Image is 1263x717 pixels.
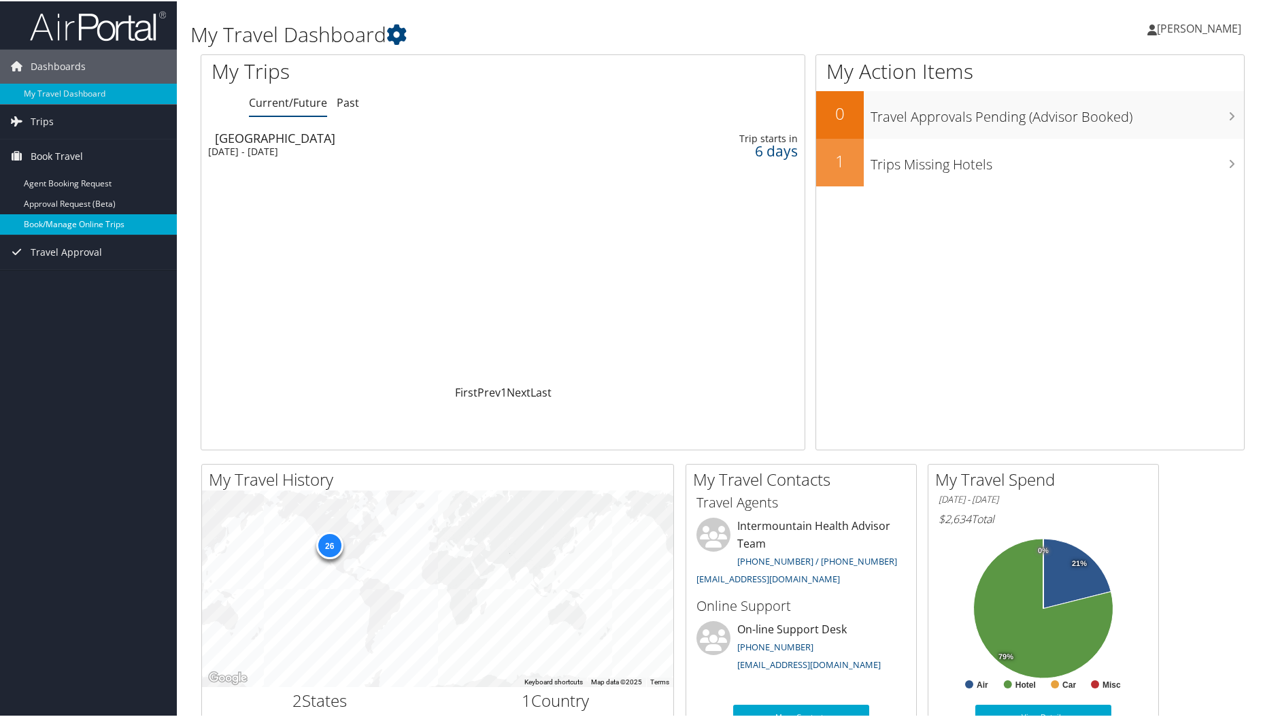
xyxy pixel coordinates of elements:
h2: Country [448,688,664,711]
h2: My Travel History [209,467,673,490]
text: Misc [1102,679,1121,688]
h3: Travel Agents [696,492,906,511]
tspan: 21% [1072,558,1087,567]
a: [PHONE_NUMBER] [737,639,813,652]
a: 0Travel Approvals Pending (Advisor Booked) [816,90,1244,137]
a: Current/Future [249,94,327,109]
a: Last [531,384,552,399]
a: [EMAIL_ADDRESS][DOMAIN_NAME] [737,657,881,669]
span: 2 [292,688,302,710]
button: Keyboard shortcuts [524,676,583,686]
div: Trip starts in [669,131,798,144]
span: $2,634 [939,510,971,525]
span: Trips [31,103,54,137]
li: On-line Support Desk [690,620,913,676]
tspan: 0% [1038,546,1049,554]
h3: Trips Missing Hotels [871,147,1244,173]
span: 1 [522,688,531,710]
a: Next [507,384,531,399]
text: Hotel [1015,679,1036,688]
div: [DATE] - [DATE] [208,144,592,156]
h2: My Travel Contacts [693,467,916,490]
a: 1 [501,384,507,399]
a: First [455,384,477,399]
a: Prev [477,384,501,399]
span: Dashboards [31,48,86,82]
h1: My Action Items [816,56,1244,84]
li: Intermountain Health Advisor Team [690,516,913,589]
h1: My Travel Dashboard [190,19,900,48]
a: [PHONE_NUMBER] / [PHONE_NUMBER] [737,554,897,566]
h3: Travel Approvals Pending (Advisor Booked) [871,99,1244,125]
img: Google [205,668,250,686]
a: [EMAIL_ADDRESS][DOMAIN_NAME] [696,571,840,584]
span: Travel Approval [31,234,102,268]
text: Air [977,679,988,688]
h2: My Travel Spend [935,467,1158,490]
h6: Total [939,510,1148,525]
text: Car [1062,679,1076,688]
tspan: 79% [998,652,1013,660]
h2: States [212,688,428,711]
a: [PERSON_NAME] [1147,7,1255,48]
span: [PERSON_NAME] [1157,20,1241,35]
h2: 0 [816,101,864,124]
img: airportal-logo.png [30,9,166,41]
span: Map data ©2025 [591,677,642,684]
h3: Online Support [696,595,906,614]
a: 1Trips Missing Hotels [816,137,1244,185]
div: 6 days [669,144,798,156]
h1: My Trips [212,56,543,84]
span: Book Travel [31,138,83,172]
h2: 1 [816,148,864,171]
a: Terms (opens in new tab) [650,677,669,684]
div: 26 [316,531,343,558]
a: Open this area in Google Maps (opens a new window) [205,668,250,686]
h6: [DATE] - [DATE] [939,492,1148,505]
a: Past [337,94,359,109]
div: [GEOGRAPHIC_DATA] [215,131,599,143]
